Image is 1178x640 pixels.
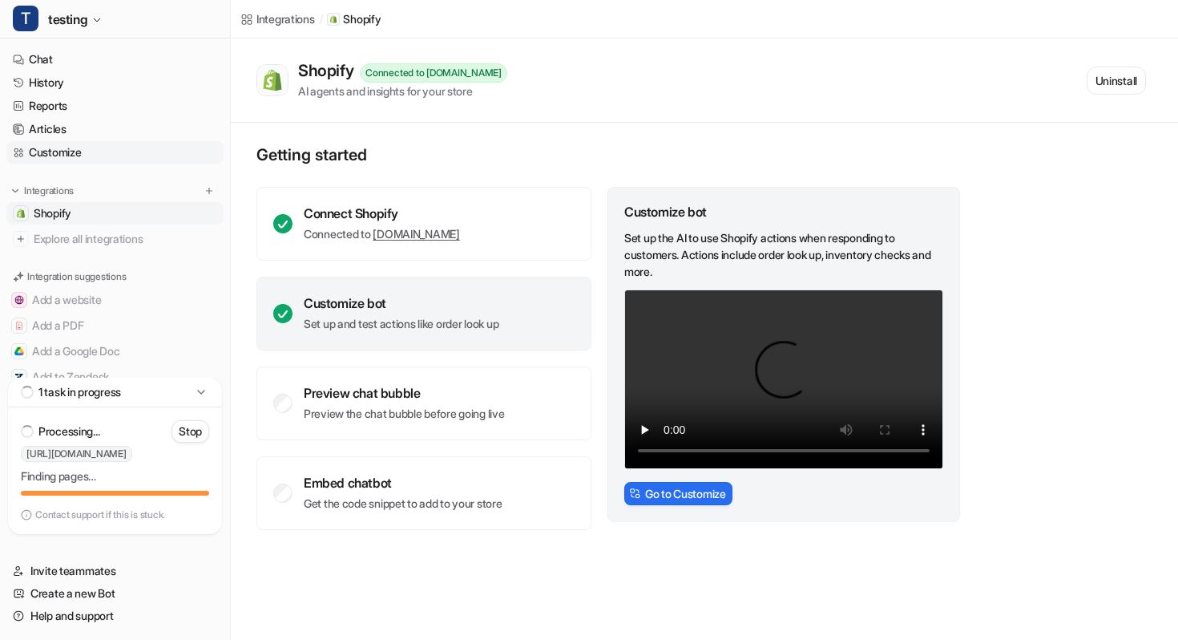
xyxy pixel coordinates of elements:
[304,496,502,512] p: Get the code snippet to add to your store
[13,231,29,247] img: explore all integrations
[304,406,505,422] p: Preview the chat bubble before going live
[298,61,360,80] div: Shopify
[624,482,732,505] button: Go to Customize
[10,185,21,196] img: expand menu
[38,384,121,400] p: 1 task in progress
[304,385,505,401] div: Preview chat bubble
[6,48,224,71] a: Chat
[6,141,224,164] a: Customize
[629,488,640,499] img: CstomizeIcon
[6,313,224,338] button: Add a PDFAdd a PDF
[13,6,38,31] span: T
[34,226,217,252] span: Explore all integrations
[27,269,126,284] p: Integration suggestions
[6,560,224,582] a: Invite teammates
[343,11,381,27] p: Shopify
[6,338,224,364] button: Add a Google DocAdd a Google Doc
[179,423,202,439] p: Stop
[298,83,507,99] div: AI agents and insights for your store
[624,204,943,220] div: Customize bot
[261,69,284,91] img: Shopify
[6,95,224,117] a: Reports
[6,71,224,94] a: History
[304,205,460,221] div: Connect Shopify
[256,145,962,164] p: Getting started
[6,228,224,250] a: Explore all integrations
[38,423,99,439] p: Processing...
[304,316,498,332] p: Set up and test actions like order look up
[14,346,24,356] img: Add a Google Doc
[6,183,79,199] button: Integrations
[24,184,74,197] p: Integrations
[6,364,224,390] button: Add to ZendeskAdd to Zendesk
[14,321,24,330] img: Add a PDF
[34,205,71,221] span: Shopify
[624,229,943,280] p: Set up the AI to use Shopify actions when responding to customers. Actions include order look up,...
[373,227,459,241] a: [DOMAIN_NAME]
[171,420,209,443] button: Stop
[304,295,498,311] div: Customize bot
[320,12,323,26] span: /
[6,287,224,313] button: Add a websiteAdd a website
[48,8,87,30] span: testing
[6,605,224,627] a: Help and support
[329,15,337,23] img: Shopify icon
[304,226,460,242] p: Connected to
[240,10,315,27] a: Integrations
[256,10,315,27] div: Integrations
[6,118,224,140] a: Articles
[6,202,224,225] a: ShopifyShopify
[21,468,209,484] p: Finding pages…
[16,209,26,218] img: Shopify
[21,446,132,462] span: [URL][DOMAIN_NAME]
[6,582,224,605] a: Create a new Bot
[14,295,24,305] img: Add a website
[35,508,165,521] p: Contact support if this is stuck.
[327,11,381,27] a: Shopify iconShopify
[14,372,24,382] img: Add to Zendesk
[1087,67,1146,95] button: Uninstall
[204,185,215,196] img: menu_add.svg
[360,63,507,83] div: Connected to [DOMAIN_NAME]
[624,290,943,469] video: Your browser does not support the video tag.
[304,475,502,491] div: Embed chatbot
